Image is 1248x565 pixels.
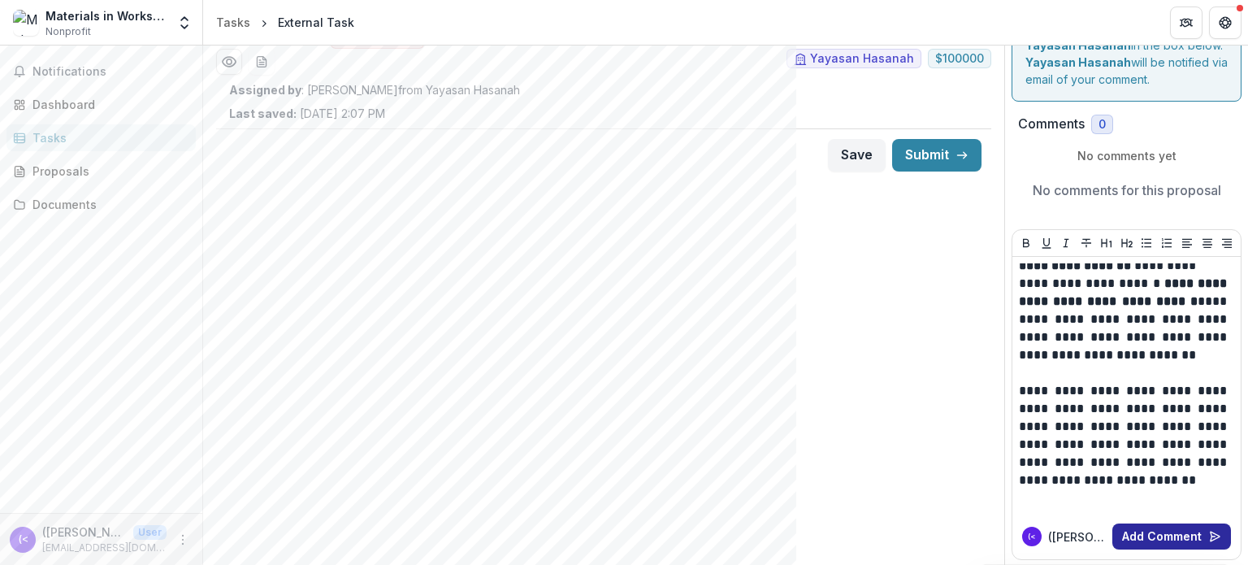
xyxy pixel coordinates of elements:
[892,139,981,172] button: Submit
[1217,233,1237,253] button: Align Right
[249,49,275,75] button: download-word-button
[1117,233,1137,253] button: Heading 2
[32,196,183,213] div: Documents
[1098,118,1106,132] span: 0
[1018,147,1235,164] p: No comments yet
[45,24,91,39] span: Nonprofit
[13,10,39,36] img: Materials in Works (M) Sdn Bhd
[1028,532,1036,541] div: (John) Ooi Chong Sen <chongsen.ooi@gmail.com>
[1033,180,1221,200] p: No comments for this proposal
[173,530,193,550] button: More
[6,191,196,218] a: Documents
[32,163,183,180] div: Proposals
[1137,233,1156,253] button: Bullet List
[42,524,127,541] p: ([PERSON_NAME]) [PERSON_NAME] Sen <[EMAIL_ADDRESS][DOMAIN_NAME]>
[1048,528,1106,545] p: ([PERSON_NAME]
[6,59,196,85] button: Notifications
[893,33,947,46] strong: Due Date
[1170,7,1202,39] button: Partners
[1198,233,1217,253] button: Align Center
[210,11,361,34] nav: breadcrumb
[1097,233,1116,253] button: Heading 1
[1077,233,1096,253] button: Strike
[210,11,257,34] a: Tasks
[1177,233,1197,253] button: Align Left
[6,124,196,151] a: Tasks
[229,83,301,97] strong: Assigned by
[229,105,385,122] p: [DATE] 2:07 PM
[32,129,183,146] div: Tasks
[278,14,354,31] div: External Task
[18,534,28,545] div: (John) Ooi Chong Sen <chongsen.ooi@gmail.com>
[1056,233,1076,253] button: Italicize
[216,14,250,31] div: Tasks
[1037,233,1056,253] button: Underline
[229,81,978,98] p: : [PERSON_NAME] from Yayasan Hasanah
[1018,116,1085,132] h2: Comments
[45,7,167,24] div: Materials in Works (M) Sdn Bhd
[1157,233,1176,253] button: Ordered List
[229,106,297,120] strong: Last saved:
[1025,55,1131,69] strong: Yayasan Hasanah
[828,139,886,172] button: Save
[32,96,183,113] div: Dashboard
[133,525,167,540] p: User
[6,91,196,118] a: Dashboard
[1209,7,1241,39] button: Get Help
[42,541,167,555] p: [EMAIL_ADDRESS][DOMAIN_NAME]
[935,52,984,66] span: $ 100000
[216,49,242,75] button: Preview 594dafc0-ebd6-4601-ba65-28666cfc5af6.pdf
[173,7,196,39] button: Open entity switcher
[1112,524,1231,550] button: Add Comment
[810,52,914,66] span: Yayasan Hasanah
[1016,233,1036,253] button: Bold
[6,158,196,185] a: Proposals
[1012,6,1241,102] div: Send comments or questions to in the box below. will be notified via email of your comment.
[32,65,189,79] span: Notifications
